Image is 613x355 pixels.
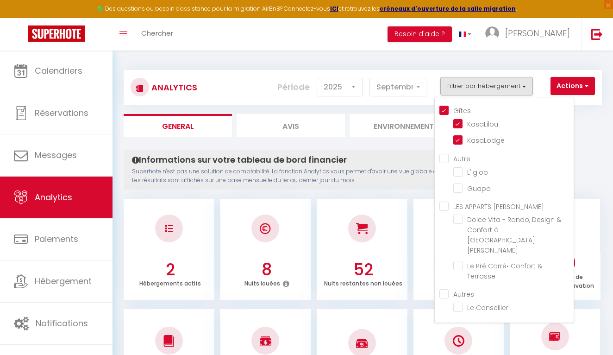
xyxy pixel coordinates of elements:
li: General [124,114,232,137]
p: Taux d'occupation [433,278,487,287]
a: ... [PERSON_NAME] [478,18,582,51]
span: Notifications [36,317,88,329]
span: Chercher [141,28,173,38]
img: NO IMAGE [165,225,173,232]
button: Filtrer par hébergement [440,77,533,95]
span: L'Igloo [467,168,488,177]
h3: 52 [321,260,405,279]
h3: 8 [225,260,308,279]
span: Analytics [35,191,72,203]
span: Paiements [35,233,78,245]
p: Superhote n'est pas une solution de comptabilité. La fonction Analytics vous permet d'avoir une v... [132,167,564,185]
li: Avis [237,114,345,137]
span: Hébergement [35,275,92,287]
a: ICI [330,5,338,13]
span: Messages [35,149,77,161]
label: Période [277,77,310,97]
span: Dolce Vita - Rando, Design & Confort à [GEOGRAPHIC_DATA][PERSON_NAME] [467,215,561,255]
h3: 2 [128,260,212,279]
span: Guapo [467,184,491,193]
img: NO IMAGE [549,331,561,342]
span: Calendriers [35,65,82,76]
h3: 13.33 % [418,260,501,279]
button: Besoin d'aide ? [388,26,452,42]
img: logout [591,28,603,40]
a: créneaux d'ouverture de la salle migration [380,5,516,13]
span: Le Pré Carré• Confort & Terrasse [467,261,542,281]
h3: Analytics [149,77,197,98]
img: ... [485,26,499,40]
p: Nuits restantes non louées [324,278,402,287]
span: [PERSON_NAME] [505,27,570,39]
p: Hébergements actifs [139,278,201,287]
a: Chercher [134,18,180,51]
p: Nuits louées [244,278,280,287]
h4: Informations sur votre tableau de bord financier [132,155,564,165]
img: Super Booking [28,25,85,42]
button: Actions [550,77,595,95]
img: NO IMAGE [453,335,464,347]
li: Environnement [350,114,458,137]
span: Réservations [35,107,88,119]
